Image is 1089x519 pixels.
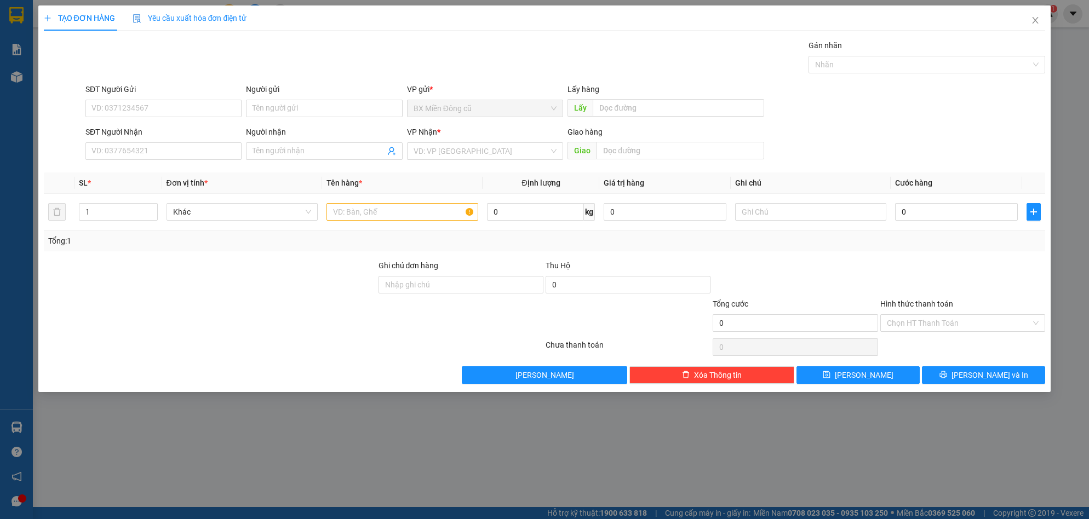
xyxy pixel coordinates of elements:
[568,85,599,94] span: Lấy hàng
[167,178,208,187] span: Đơn vị tính
[407,128,437,136] span: VP Nhận
[568,128,603,136] span: Giao hàng
[246,126,402,138] div: Người nhận
[593,99,764,117] input: Dọc đường
[1020,5,1051,36] button: Close
[414,100,557,117] span: BX Miền Đông cũ
[546,261,570,270] span: Thu Hộ
[85,83,242,95] div: SĐT Người Gửi
[544,339,712,358] div: Chưa thanh toán
[326,178,362,187] span: Tên hàng
[584,203,595,221] span: kg
[379,261,439,270] label: Ghi chú đơn hàng
[939,371,947,379] span: printer
[379,276,543,293] input: Ghi chú đơn hàng
[387,147,396,155] span: user-add
[823,371,830,379] span: save
[515,369,574,381] span: [PERSON_NAME]
[895,178,932,187] span: Cước hàng
[85,126,242,138] div: SĐT Người Nhận
[809,41,842,50] label: Gán nhãn
[1031,16,1040,25] span: close
[952,369,1028,381] span: [PERSON_NAME] và In
[326,203,478,221] input: VD: Bàn, Ghế
[1027,203,1041,221] button: plus
[133,14,141,23] img: icon
[173,204,312,220] span: Khác
[604,178,644,187] span: Giá trị hàng
[246,83,402,95] div: Người gửi
[629,366,794,384] button: deleteXóa Thông tin
[922,366,1045,384] button: printer[PERSON_NAME] và In
[44,14,115,22] span: TẠO ĐƠN HÀNG
[462,366,627,384] button: [PERSON_NAME]
[1027,207,1040,216] span: plus
[568,142,597,159] span: Giao
[604,203,726,221] input: 0
[522,178,560,187] span: Định lượng
[735,203,887,221] input: Ghi Chú
[682,371,690,379] span: delete
[48,235,421,247] div: Tổng: 1
[835,369,893,381] span: [PERSON_NAME]
[48,203,66,221] button: delete
[731,172,891,194] th: Ghi chú
[568,99,593,117] span: Lấy
[133,14,247,22] span: Yêu cầu xuất hóa đơn điện tử
[713,299,748,308] span: Tổng cước
[44,14,51,22] span: plus
[79,178,88,187] span: SL
[597,142,764,159] input: Dọc đường
[407,83,563,95] div: VP gửi
[694,369,742,381] span: Xóa Thông tin
[880,299,953,308] label: Hình thức thanh toán
[796,366,920,384] button: save[PERSON_NAME]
